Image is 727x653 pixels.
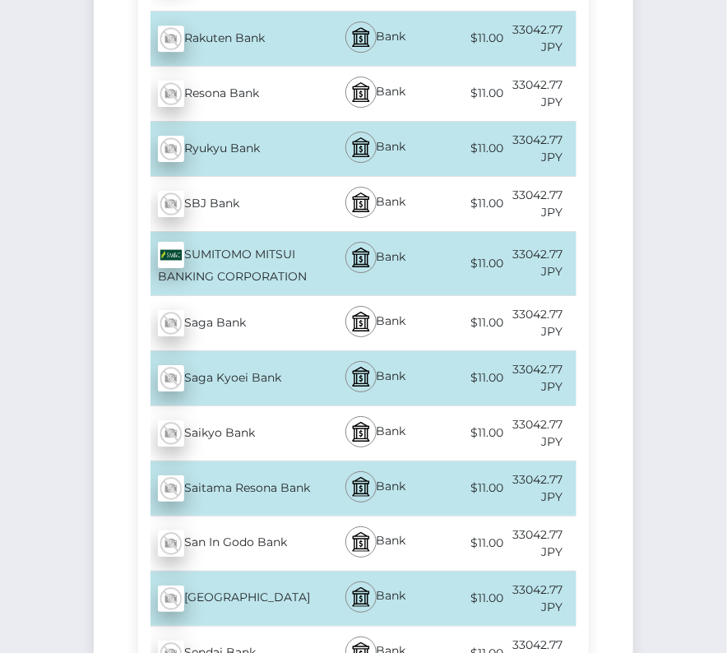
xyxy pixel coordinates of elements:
[321,12,430,66] div: Bank
[430,130,503,167] div: $11.00
[430,414,503,452] div: $11.00
[321,232,430,295] div: Bank
[158,475,184,502] img: wMhJQYtZFAryAAAAABJRU5ErkJggg==
[158,310,184,336] img: wMhJQYtZFAryAAAAABJRU5ErkJggg==
[503,177,577,231] div: 33042.77 JPY
[503,406,577,461] div: 33042.77 JPY
[321,67,430,121] div: Bank
[321,351,430,405] div: Bank
[138,232,321,295] div: SUMITOMO MITSUI BANKING CORPORATION
[351,192,371,212] img: bank.svg
[351,587,371,607] img: bank.svg
[503,296,577,350] div: 33042.77 JPY
[138,181,321,227] div: SBJ Bank
[430,75,503,112] div: $11.00
[351,137,371,157] img: bank.svg
[321,516,430,571] div: Bank
[430,580,503,617] div: $11.00
[138,126,321,172] div: Ryukyu Bank
[138,16,321,62] div: Rakuten Bank
[351,477,371,497] img: bank.svg
[430,185,503,222] div: $11.00
[158,191,184,217] img: wMhJQYtZFAryAAAAABJRU5ErkJggg==
[138,576,321,622] div: [GEOGRAPHIC_DATA]
[503,516,577,571] div: 33042.77 JPY
[351,312,371,331] img: bank.svg
[351,532,371,552] img: bank.svg
[158,530,184,557] img: wMhJQYtZFAryAAAAABJRU5ErkJggg==
[351,367,371,387] img: bank.svg
[158,365,184,391] img: wMhJQYtZFAryAAAAABJRU5ErkJggg==
[321,406,430,461] div: Bank
[430,20,503,57] div: $11.00
[430,525,503,562] div: $11.00
[158,136,184,162] img: wMhJQYtZFAryAAAAABJRU5ErkJggg==
[503,461,577,516] div: 33042.77 JPY
[138,410,321,456] div: Saikyo Bank
[321,177,430,231] div: Bank
[158,81,184,107] img: wMhJQYtZFAryAAAAABJRU5ErkJggg==
[351,422,371,442] img: bank.svg
[503,351,577,405] div: 33042.77 JPY
[138,521,321,567] div: San In Godo Bank
[351,27,371,47] img: bank.svg
[503,67,577,121] div: 33042.77 JPY
[138,300,321,346] div: Saga Bank
[430,470,503,507] div: $11.00
[158,420,184,447] img: wMhJQYtZFAryAAAAABJRU5ErkJggg==
[351,82,371,102] img: bank.svg
[321,572,430,626] div: Bank
[158,242,184,268] img: boazloWS4htD+G4s0lxFEVAE6kbA2OaBaEO+0WTrvqNhv1pG9IZlQ69WBBQBKxFQY5yV6GraioBNEFCi26QiNBuKgJUIKNGtR...
[351,248,371,267] img: bank.svg
[430,359,503,396] div: $11.00
[503,12,577,66] div: 33042.77 JPY
[158,25,184,52] img: wMhJQYtZFAryAAAAABJRU5ErkJggg==
[503,122,577,176] div: 33042.77 JPY
[138,465,321,512] div: Saitama Resona Bank
[158,586,184,612] img: wMhJQYtZFAryAAAAABJRU5ErkJggg==
[138,71,321,117] div: Resona Bank
[430,245,503,282] div: $11.00
[503,236,577,290] div: 33042.77 JPY
[321,122,430,176] div: Bank
[321,461,430,516] div: Bank
[503,572,577,626] div: 33042.77 JPY
[430,304,503,341] div: $11.00
[138,355,321,401] div: Saga Kyoei Bank
[321,296,430,350] div: Bank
